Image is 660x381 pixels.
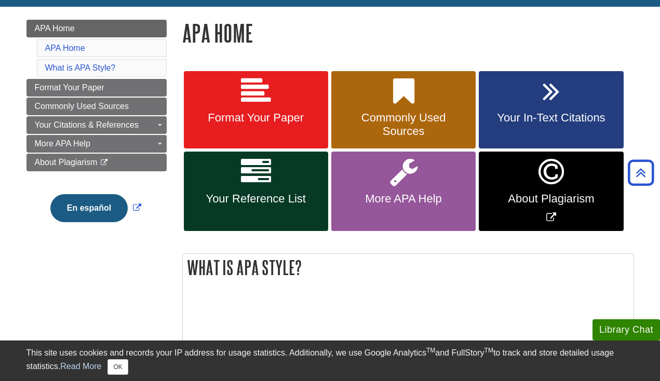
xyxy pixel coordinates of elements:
[192,111,320,125] span: Format Your Paper
[479,71,623,149] a: Your In-Text Citations
[26,79,167,97] a: Format Your Paper
[339,192,468,206] span: More APA Help
[26,98,167,115] a: Commonly Used Sources
[45,63,116,72] a: What is APA Style?
[426,347,435,354] sup: TM
[26,116,167,134] a: Your Citations & References
[26,154,167,171] a: About Plagiarism
[183,254,634,281] h2: What is APA Style?
[487,192,615,206] span: About Plagiarism
[487,111,615,125] span: Your In-Text Citations
[35,139,90,148] span: More APA Help
[26,347,634,375] div: This site uses cookies and records your IP address for usage statistics. Additionally, we use Goo...
[484,347,493,354] sup: TM
[35,24,75,33] span: APA Home
[331,152,476,231] a: More APA Help
[45,44,85,52] a: APA Home
[35,83,104,92] span: Format Your Paper
[624,166,657,180] a: Back to Top
[182,20,634,46] h1: APA Home
[60,362,101,371] a: Read More
[50,194,128,222] button: En español
[100,159,109,166] i: This link opens in a new window
[26,135,167,153] a: More APA Help
[331,71,476,149] a: Commonly Used Sources
[26,20,167,240] div: Guide Page Menu
[479,152,623,231] a: Link opens in new window
[35,102,129,111] span: Commonly Used Sources
[339,111,468,138] span: Commonly Used Sources
[26,20,167,37] a: APA Home
[184,71,328,149] a: Format Your Paper
[48,203,144,212] a: Link opens in new window
[35,120,139,129] span: Your Citations & References
[35,158,98,167] span: About Plagiarism
[592,319,660,341] button: Library Chat
[107,359,128,375] button: Close
[192,192,320,206] span: Your Reference List
[184,152,328,231] a: Your Reference List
